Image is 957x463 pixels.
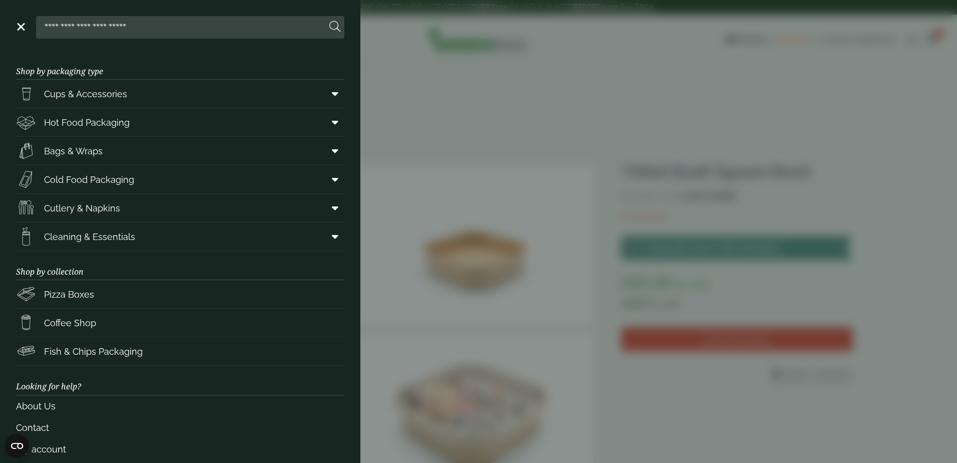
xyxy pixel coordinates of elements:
[16,194,344,222] a: Cutlery & Napkins
[16,309,344,337] a: Coffee Shop
[16,284,36,304] img: Pizza_boxes.svg
[44,173,134,186] span: Cold Food Packaging
[16,395,344,417] a: About Us
[16,251,344,280] h3: Shop by collection
[44,201,120,215] span: Cutlery & Napkins
[44,345,143,358] span: Fish & Chips Packaging
[16,169,36,189] img: Sandwich_box.svg
[44,144,103,158] span: Bags & Wraps
[16,84,36,104] img: PintNhalf_cup.svg
[16,226,36,247] img: open-wipe.svg
[16,165,344,193] a: Cold Food Packaging
[16,222,344,251] a: Cleaning & Essentials
[16,51,344,80] h3: Shop by packaging type
[16,313,36,333] img: HotDrink_paperCup.svg
[44,116,130,129] span: Hot Food Packaging
[44,230,135,244] span: Cleaning & Essentials
[16,417,344,438] a: Contact
[16,141,36,161] img: Paper_carriers.svg
[44,316,96,330] span: Coffee Shop
[16,137,344,165] a: Bags & Wraps
[16,438,344,460] a: My account
[16,108,344,136] a: Hot Food Packaging
[16,280,344,308] a: Pizza Boxes
[16,341,36,361] img: FishNchip_box.svg
[44,288,94,301] span: Pizza Boxes
[16,112,36,132] img: Deli_box.svg
[16,366,344,395] h3: Looking for help?
[44,87,127,101] span: Cups & Accessories
[5,434,29,458] button: Open CMP widget
[16,80,344,108] a: Cups & Accessories
[16,198,36,218] img: Cutlery.svg
[16,337,344,365] a: Fish & Chips Packaging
